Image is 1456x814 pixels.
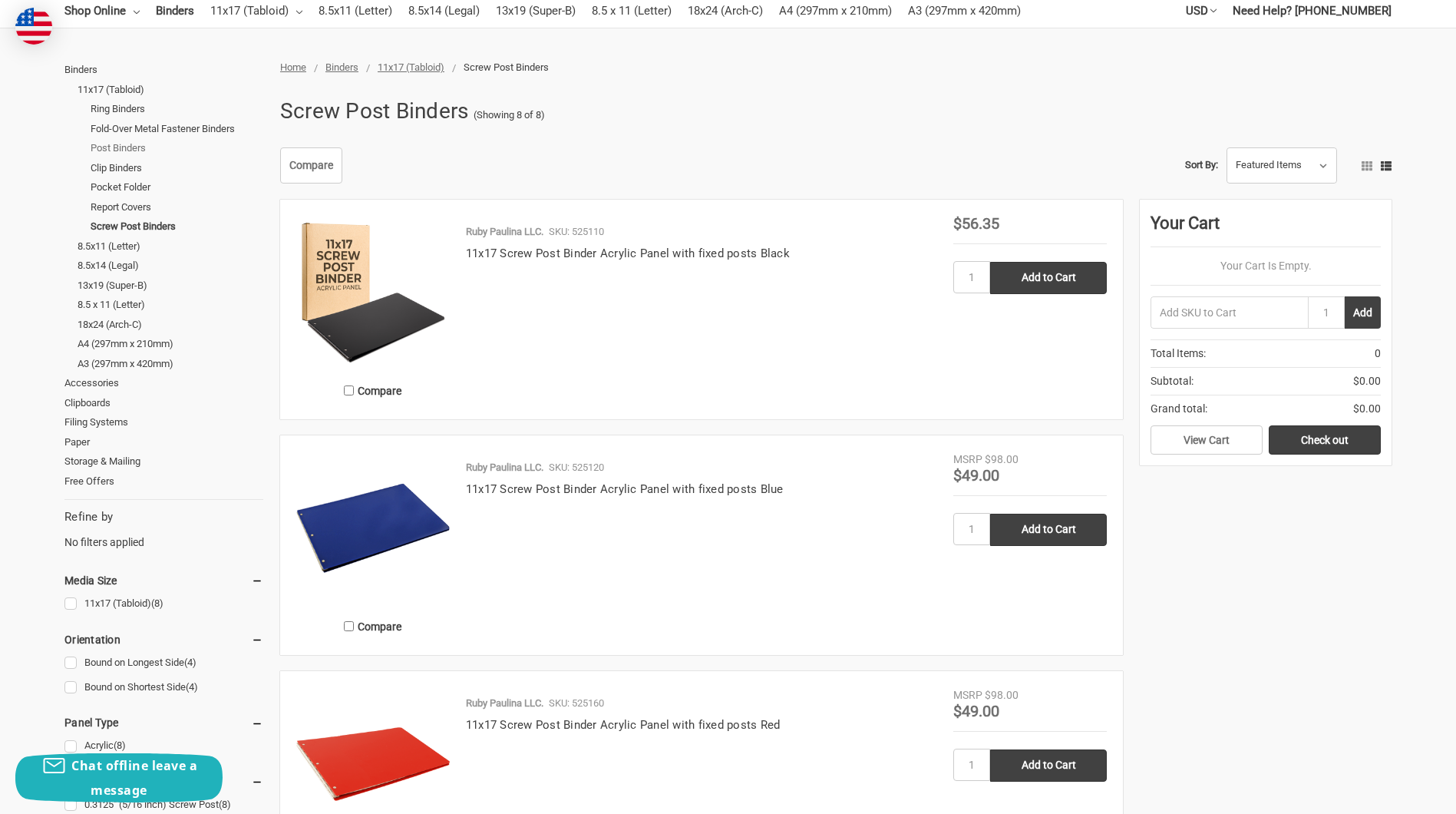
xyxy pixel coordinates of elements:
span: $98.00 [985,453,1019,465]
h5: Orientation [64,630,263,649]
span: (4) [186,681,198,693]
a: Home [280,61,306,73]
button: Chat offline leave a message [15,753,223,802]
input: Add to Cart [990,749,1107,782]
a: 11x17 (Tabloid) [378,61,444,73]
div: MSRP [953,452,982,468]
input: Compare [344,621,354,631]
span: Chat offline leave a message [71,757,197,799]
input: Add to Cart [990,514,1107,546]
div: Your Cart [1151,210,1381,247]
span: Total Items: [1151,346,1206,362]
a: 13x19 (Super-B) [78,276,263,296]
a: Check out [1269,425,1381,455]
a: Screw Post Binders [91,217,263,237]
input: Compare [344,385,354,395]
img: duty and tax information for United States [15,8,52,45]
span: (8) [151,597,163,609]
a: Free Offers [64,472,263,491]
a: Binders [325,61,358,73]
a: Accessories [64,373,263,393]
a: 11x17 (Tabloid) [64,594,263,614]
input: Add SKU to Cart [1151,296,1308,329]
span: Subtotal: [1151,373,1194,389]
span: (Showing 8 of 8) [474,108,545,123]
span: (8) [114,740,126,751]
a: Paper [64,432,263,452]
span: $98.00 [985,689,1019,701]
h1: Screw Post Binders [280,91,469,131]
a: Bound on Longest Side [64,653,263,673]
a: 11x17 (Tabloid) [78,80,263,100]
span: (8) [219,799,231,810]
a: 11x17 Screw Post Binder Acrylic Panel with fixed posts Blue [466,482,784,496]
span: $0.00 [1353,401,1381,417]
a: Bound on Shortest Side [64,677,263,698]
label: Sort By: [1185,154,1218,177]
label: Compare [296,614,450,639]
a: 8.5 x 11 (Letter) [78,295,263,315]
a: 11x17 Screw Post Binder Acrylic Panel with fixed posts Black [466,247,790,260]
p: SKU: 525120 [549,460,604,475]
label: Compare [296,378,450,403]
button: Add [1345,296,1381,329]
span: (4) [184,657,196,668]
span: $49.00 [953,702,999,720]
a: 8.5x14 (Legal) [78,256,263,276]
a: Storage & Mailing [64,452,263,472]
a: Compare [280,147,342,184]
p: Ruby Paulina LLC. [466,460,543,475]
a: A4 (297mm x 210mm) [78,334,263,354]
a: Clipboards [64,393,263,413]
a: A3 (297mm x 420mm) [78,354,263,374]
a: Pocket Folder [91,177,263,197]
p: SKU: 525110 [549,224,604,240]
a: Ring Binders [91,99,263,119]
a: Binders [64,60,263,80]
img: 11x17 Screw Post Binder Acrylic Panel with fixed posts Black [296,216,450,369]
a: View Cart [1151,425,1263,455]
span: $49.00 [953,466,999,485]
p: Ruby Paulina LLC. [466,696,543,711]
span: 0 [1375,346,1381,362]
a: Filing Systems [64,412,263,432]
h5: Media Size [64,571,263,590]
a: Report Covers [91,197,263,217]
p: Ruby Paulina LLC. [466,224,543,240]
p: Your Cart Is Empty. [1151,258,1381,274]
a: 18x24 (Arch-C) [78,315,263,335]
span: Screw Post Binders [464,61,549,73]
h5: Panel Type [64,713,263,732]
a: Clip Binders [91,158,263,178]
a: Acrylic [64,736,263,756]
div: MSRP [953,687,982,703]
span: $0.00 [1353,373,1381,389]
div: No filters applied [64,508,263,550]
a: 8.5x11 (Letter) [78,237,263,256]
span: Grand total: [1151,401,1207,417]
img: 11x17 Screw Post Binder Acrylic Panel with fixed posts Blue [296,452,450,605]
h5: Refine by [64,508,263,526]
a: Fold-Over Metal Fastener Binders [91,119,263,139]
p: SKU: 525160 [549,696,604,711]
input: Add to Cart [990,262,1107,294]
a: Post Binders [91,138,263,158]
a: 11x17 Screw Post Binder Acrylic Panel with fixed posts Red [466,718,781,732]
span: $56.35 [953,214,999,233]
